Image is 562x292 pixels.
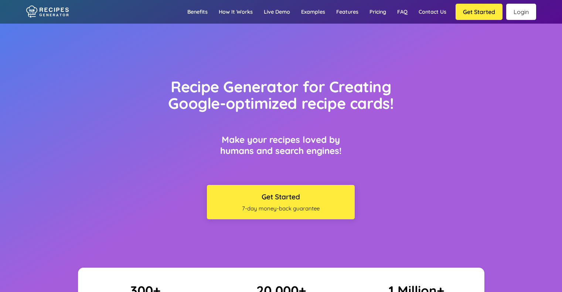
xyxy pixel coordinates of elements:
[207,134,355,156] h3: Make your recipes loved by humans and search engines!
[258,1,296,23] a: Live demo
[364,1,392,23] a: Pricing
[211,205,351,212] span: 7-day money-back guarantee
[207,185,355,219] button: Get Started7-day money-back guarantee
[213,1,258,23] a: How it works
[392,1,413,23] a: FAQ
[331,1,364,23] a: Features
[182,1,213,23] a: Benefits
[153,78,409,112] h1: Recipe Generator for Creating Google-optimized recipe cards!
[456,4,503,20] button: Get Started
[296,1,331,23] a: Examples
[413,1,452,23] a: Contact us
[506,4,536,20] a: Login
